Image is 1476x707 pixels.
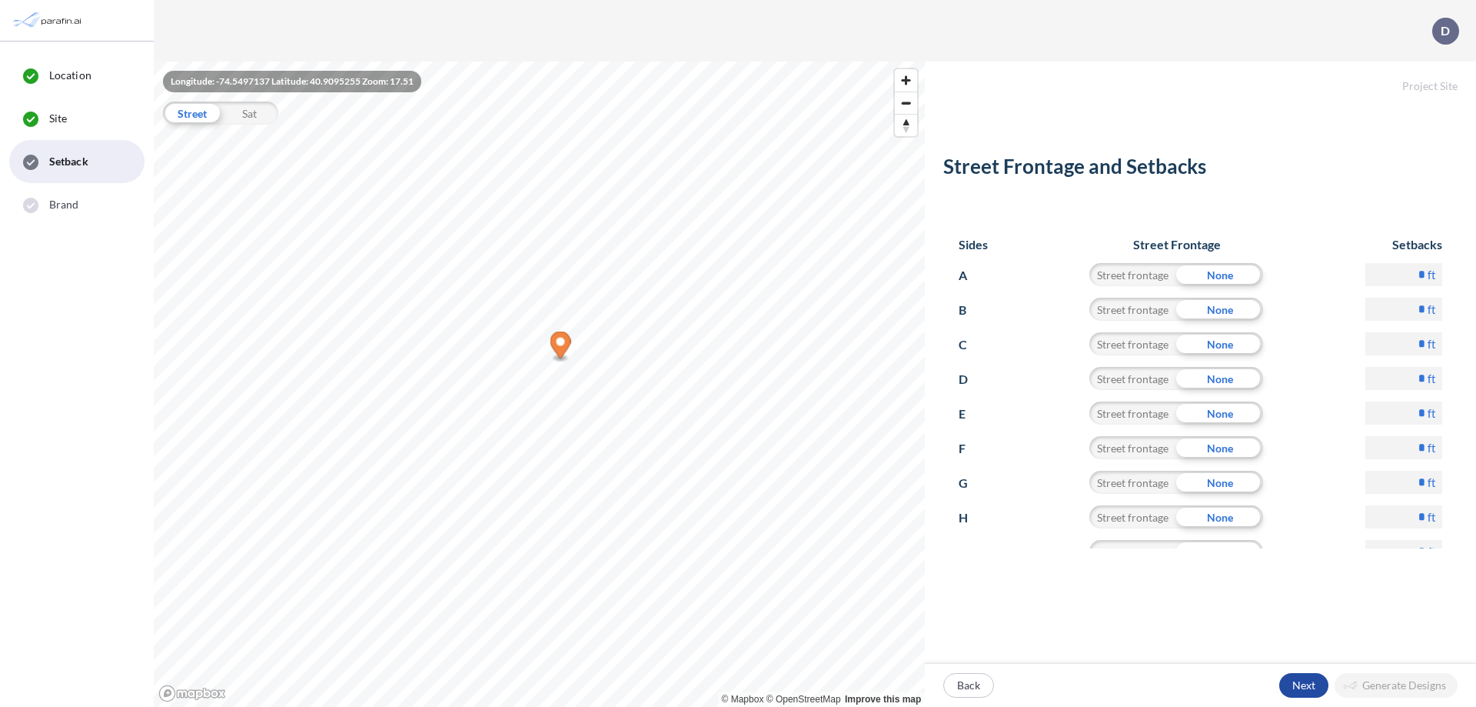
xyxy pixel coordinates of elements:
p: Next [1292,678,1315,693]
a: Improve this map [845,694,921,705]
label: ft [1428,405,1436,421]
label: ft [1428,336,1436,352]
label: ft [1428,509,1436,525]
div: None [1176,298,1263,321]
a: Mapbox homepage [158,685,226,702]
p: G [959,471,987,495]
div: None [1176,263,1263,286]
p: F [959,436,987,461]
div: Map marker [550,332,571,363]
label: ft [1428,302,1436,317]
p: D [959,367,987,392]
p: B [959,298,987,322]
a: Mapbox [722,694,764,705]
div: Street frontage [1089,402,1176,425]
label: ft [1428,440,1436,455]
div: None [1176,471,1263,494]
div: Street frontage [1089,540,1176,563]
span: Site [49,111,67,126]
a: OpenStreetMap [766,694,841,705]
p: E [959,402,987,426]
h6: Sides [959,237,988,252]
label: ft [1428,475,1436,490]
div: Street frontage [1089,332,1176,355]
label: ft [1428,371,1436,386]
div: Street frontage [1089,436,1176,459]
label: ft [1428,544,1436,559]
span: Reset bearing to north [895,115,917,136]
p: I [959,540,987,565]
h2: Street Frontage and Setbacks [943,155,1458,185]
div: Longitude: -74.5497137 Latitude: 40.9095255 Zoom: 17.51 [163,71,421,92]
p: D [1441,24,1450,38]
div: Street frontage [1089,263,1176,286]
span: Location [49,68,91,83]
h5: Project Site [925,62,1476,93]
div: Street frontage [1089,505,1176,529]
div: None [1176,402,1263,425]
button: Zoom out [895,92,917,114]
button: Reset bearing to north [895,114,917,136]
div: Street [163,102,221,125]
div: Street frontage [1089,298,1176,321]
div: None [1176,540,1263,563]
img: Parafin [12,6,86,35]
span: Setback [49,154,88,169]
button: Zoom in [895,69,917,92]
div: Sat [221,102,278,125]
p: C [959,332,987,357]
div: None [1176,436,1263,459]
div: Street frontage [1089,367,1176,390]
div: None [1176,367,1263,390]
button: Back [943,673,994,698]
h6: Street Frontage [1075,237,1278,252]
h6: Setbacks [1365,237,1442,252]
label: ft [1428,267,1436,282]
canvas: Map [154,62,925,707]
div: None [1176,332,1263,355]
p: A [959,263,987,288]
p: H [959,505,987,530]
button: Next [1279,673,1328,698]
span: Brand [49,197,79,212]
p: Back [957,678,980,693]
div: None [1176,505,1263,529]
div: Street frontage [1089,471,1176,494]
